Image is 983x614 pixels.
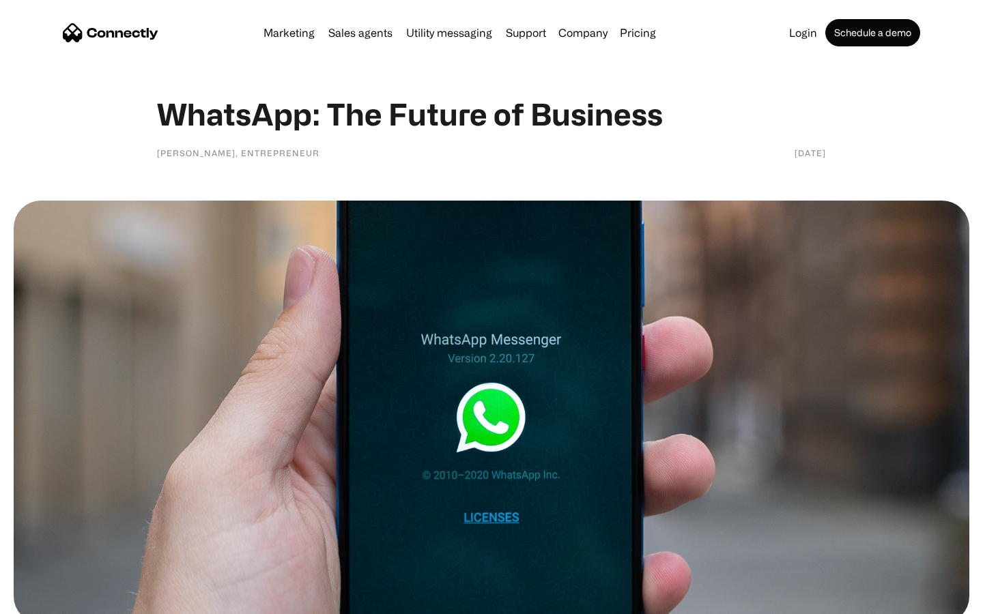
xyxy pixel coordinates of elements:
div: [PERSON_NAME], Entrepreneur [157,146,319,160]
a: Pricing [614,27,661,38]
a: Schedule a demo [825,19,920,46]
a: Sales agents [323,27,398,38]
a: Support [500,27,552,38]
div: [DATE] [795,146,826,160]
a: Login [784,27,823,38]
h1: WhatsApp: The Future of Business [157,96,826,132]
aside: Language selected: English [14,590,82,609]
div: Company [558,23,608,42]
a: Marketing [258,27,320,38]
ul: Language list [27,590,82,609]
a: Utility messaging [401,27,498,38]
